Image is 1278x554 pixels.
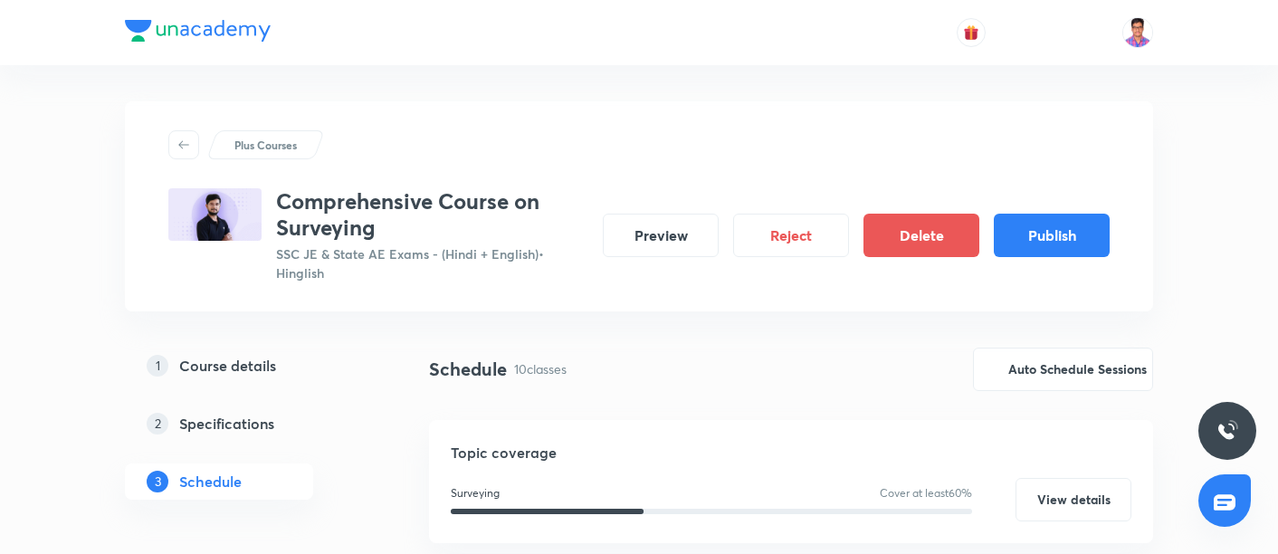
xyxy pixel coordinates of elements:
img: Tejas Sharma [1122,17,1153,48]
img: ttu [1216,420,1238,442]
p: SSC JE & State AE Exams - (Hindi + English) • Hinglish [276,244,588,282]
button: Publish [994,214,1110,257]
p: Surveying [451,485,500,501]
h5: Course details [179,355,276,377]
p: 10 classes [514,359,567,378]
p: 2 [147,413,168,435]
button: Auto Schedule Sessions [973,348,1153,391]
h3: Comprehensive Course on Surveying [276,188,588,241]
p: Cover at least 60 % [880,485,972,501]
h5: Topic coverage [451,442,1131,463]
p: 1 [147,355,168,377]
p: 3 [147,471,168,492]
a: 1Course details [125,348,371,384]
p: Plus Courses [234,137,297,153]
button: Reject [733,214,849,257]
button: View details [1016,478,1131,521]
a: 2Specifications [125,406,371,442]
img: 660E03C2-6C10-4118-908F-BAE05A9A341B_plus.png [168,188,262,241]
button: Preview [603,214,719,257]
h4: Schedule [429,356,507,383]
h5: Specifications [179,413,274,435]
img: avatar [963,24,979,41]
img: Company Logo [125,20,271,42]
a: Company Logo [125,20,271,46]
button: Delete [863,214,979,257]
button: avatar [957,18,986,47]
h5: Schedule [179,471,242,492]
img: google [979,358,1001,380]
